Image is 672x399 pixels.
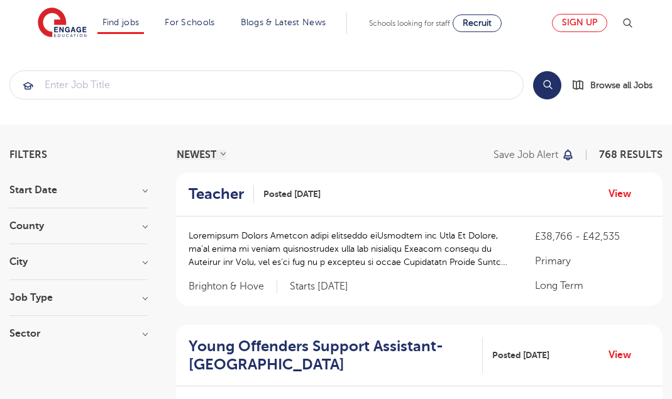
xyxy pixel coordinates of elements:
span: 768 RESULTS [599,149,663,160]
h3: County [9,221,148,231]
h3: City [9,257,148,267]
span: Brighton & Hove [189,280,277,293]
button: Save job alert [493,150,575,160]
a: View [609,186,641,202]
button: Search [533,71,561,99]
a: Recruit [453,14,502,32]
span: Filters [9,150,47,160]
div: Submit [9,70,524,99]
span: Schools looking for staff [369,19,450,28]
a: Teacher [189,185,254,203]
a: Young Offenders Support Assistant- [GEOGRAPHIC_DATA] [189,337,483,374]
a: Find jobs [102,18,140,27]
p: Primary [535,254,651,269]
p: Starts [DATE] [290,280,348,293]
p: Long Term [535,278,651,293]
a: Browse all Jobs [571,78,663,93]
input: Submit [10,71,523,99]
a: For Schools [165,18,214,27]
span: Posted [DATE] [263,188,321,201]
h2: Young Offenders Support Assistant- [GEOGRAPHIC_DATA] [189,337,473,374]
span: Browse all Jobs [590,78,653,93]
p: £38,766 - £42,535 [535,229,651,244]
a: View [609,347,641,363]
p: Loremipsum Dolors Ametcon adipi elitseddo eiUsmodtem inc Utla Et Dolore, ma’al enima mi veniam qu... [189,229,510,269]
h3: Start Date [9,185,148,195]
img: Engage Education [38,8,87,39]
a: Blogs & Latest News [241,18,326,27]
p: Save job alert [493,150,558,160]
h3: Sector [9,329,148,339]
a: Sign up [552,14,607,32]
h3: Job Type [9,293,148,303]
h2: Teacher [189,185,244,203]
span: Recruit [463,18,492,28]
span: Posted [DATE] [492,349,549,362]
